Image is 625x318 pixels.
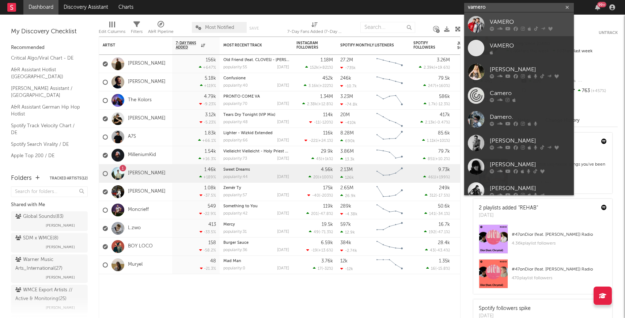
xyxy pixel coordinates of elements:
[50,177,88,180] button: Tracked Artists(12)
[11,84,80,99] a: [PERSON_NAME] Assistant / [GEOGRAPHIC_DATA]
[223,212,247,216] div: popularity: 42
[490,184,570,193] div: [PERSON_NAME]
[309,120,333,125] div: ( )
[313,175,318,179] span: 20
[223,193,247,197] div: popularity: 57
[457,151,486,160] div: 79.7
[11,201,88,209] div: Shared with Me
[223,241,289,245] div: Burger Sauce
[373,55,406,73] svg: Chart title
[438,204,450,209] div: 50.6k
[429,212,435,216] span: 141
[99,27,125,36] div: Edit Columns
[223,139,248,143] div: popularity: 66
[424,66,434,70] span: 2.39k
[11,54,80,62] a: Critical Algo/Viral Chart - DE
[223,230,247,234] div: popularity: 31
[457,188,486,196] div: 70.0
[223,157,247,161] div: popularity: 73
[11,174,32,183] div: Folders
[323,186,333,190] div: 175k
[435,66,449,70] span: +19.6 %
[440,113,450,117] div: 417k
[320,194,332,198] span: -203 %
[599,29,618,37] button: Untrack
[318,249,332,253] span: +13.6 %
[340,241,351,245] div: 384k
[131,18,143,39] div: Filters
[199,65,216,70] div: +647 %
[424,230,450,234] div: ( )
[200,193,216,198] div: -37.5 %
[223,223,235,227] a: Mercy
[277,193,289,197] div: [DATE]
[429,194,436,198] span: 312
[176,41,199,50] span: 7-Day Fans Added
[435,157,449,161] span: +10.2 %
[457,169,486,178] div: 84.7
[310,66,318,70] span: 152k
[464,84,574,107] a: Camero
[208,204,216,209] div: 549
[322,76,333,81] div: 452k
[277,157,289,161] div: [DATE]
[11,27,88,36] div: My Discovery Checklist
[340,120,356,125] div: -410k
[204,186,216,190] div: 1.08k
[439,222,450,227] div: 16.7k
[277,248,289,252] div: [DATE]
[423,156,450,161] div: ( )
[11,66,80,81] a: A&R Assistant Hotlist ([GEOGRAPHIC_DATA])
[595,4,600,10] button: 99+
[340,43,395,48] div: Spotify Monthly Listeners
[313,266,333,271] div: ( )
[457,96,486,105] div: 55.5
[321,58,333,63] div: 1.18M
[223,259,241,263] a: Mad Man
[223,186,289,190] div: Zemër Ty
[199,248,216,253] div: -58.2 %
[490,136,570,145] div: [PERSON_NAME]
[296,41,322,50] div: Instagram Followers
[340,102,357,107] div: -74.8k
[340,175,354,180] div: 126k
[249,26,259,30] button: Save
[420,120,450,125] div: ( )
[128,97,152,103] a: The Kolors
[223,76,246,80] a: Confusione
[322,222,333,227] div: 19.5k
[223,65,247,69] div: popularity: 55
[199,211,216,216] div: -22.9 %
[128,61,166,67] a: [PERSON_NAME]
[11,233,88,253] a: SDM x WMCE(8)[PERSON_NAME]
[569,77,618,86] div: --
[205,113,216,117] div: 3.12k
[424,102,450,106] div: ( )
[437,139,449,143] span: +101 %
[277,120,289,124] div: [DATE]
[103,43,158,48] div: Artist
[323,204,333,209] div: 119k
[457,242,486,251] div: 60.9
[423,175,450,179] div: ( )
[277,84,289,88] div: [DATE]
[340,230,355,235] div: 12.9k
[340,157,355,162] div: 13.3k
[223,259,289,263] div: Mad Man
[208,241,216,245] div: 158
[223,43,278,48] div: Most Recent Track
[512,239,607,248] div: 4.36k playlist followers
[413,41,439,50] div: Spotify Followers
[223,113,289,117] div: Tears Dry Tonight (VIP Mix)
[422,138,450,143] div: ( )
[321,121,332,125] span: -120 %
[373,73,406,91] svg: Chart title
[305,65,333,70] div: ( )
[306,211,333,216] div: ( )
[307,193,333,198] div: ( )
[223,149,315,154] a: Vielleicht Vielleicht - Holy Priest & elMefti Remix
[340,222,351,227] div: 597k
[277,212,289,216] div: [DATE]
[319,84,332,88] span: +222 %
[457,41,476,50] div: Jump Score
